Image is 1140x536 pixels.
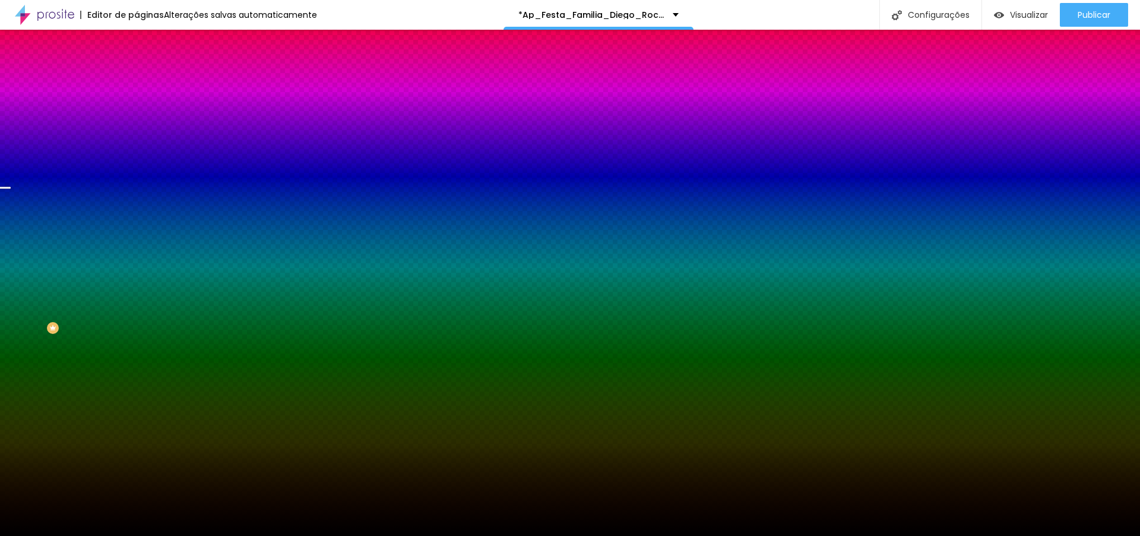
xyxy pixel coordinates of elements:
img: view-1.svg [994,10,1004,20]
img: Icone [892,10,902,20]
p: *Ap_Festa_Familia_Diego_Rocha_70_Gesmair [518,11,664,19]
div: Editor de páginas [80,11,164,19]
span: Visualizar [1010,10,1048,20]
button: Visualizar [982,3,1060,27]
button: Publicar [1060,3,1128,27]
div: Alterações salvas automaticamente [164,11,317,19]
span: Publicar [1078,10,1110,20]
